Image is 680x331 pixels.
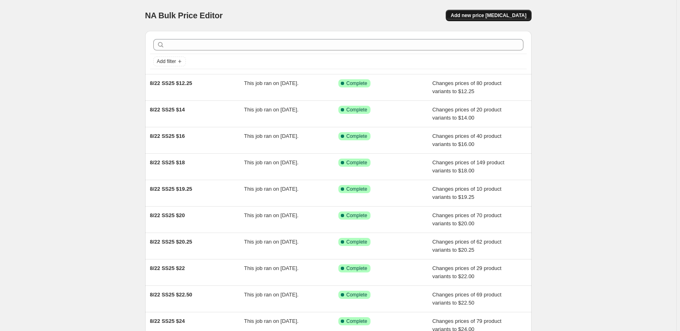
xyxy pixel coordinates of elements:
[347,133,367,139] span: Complete
[150,107,185,113] span: 8/22 SS25 $14
[150,133,185,139] span: 8/22 SS25 $16
[244,292,299,298] span: This job ran on [DATE].
[347,292,367,298] span: Complete
[150,239,192,245] span: 8/22 SS25 $20.25
[347,159,367,166] span: Complete
[432,239,501,253] span: Changes prices of 62 product variants to $20.25
[244,186,299,192] span: This job ran on [DATE].
[244,212,299,218] span: This job ran on [DATE].
[244,80,299,86] span: This job ran on [DATE].
[150,212,185,218] span: 8/22 SS25 $20
[244,239,299,245] span: This job ran on [DATE].
[244,265,299,271] span: This job ran on [DATE].
[347,107,367,113] span: Complete
[432,292,501,306] span: Changes prices of 69 product variants to $22.50
[432,212,501,226] span: Changes prices of 70 product variants to $20.00
[432,186,501,200] span: Changes prices of 10 product variants to $19.25
[347,186,367,192] span: Complete
[432,80,501,94] span: Changes prices of 80 product variants to $12.25
[347,80,367,87] span: Complete
[150,292,192,298] span: 8/22 SS25 $22.50
[446,10,531,21] button: Add new price [MEDICAL_DATA]
[347,212,367,219] span: Complete
[244,159,299,165] span: This job ran on [DATE].
[150,159,185,165] span: 8/22 SS25 $18
[347,318,367,324] span: Complete
[432,107,501,121] span: Changes prices of 20 product variants to $14.00
[153,57,186,66] button: Add filter
[347,239,367,245] span: Complete
[145,11,223,20] span: NA Bulk Price Editor
[150,265,185,271] span: 8/22 SS25 $22
[244,107,299,113] span: This job ran on [DATE].
[150,186,192,192] span: 8/22 SS25 $19.25
[244,318,299,324] span: This job ran on [DATE].
[347,265,367,272] span: Complete
[244,133,299,139] span: This job ran on [DATE].
[157,58,176,65] span: Add filter
[451,12,526,19] span: Add new price [MEDICAL_DATA]
[432,133,501,147] span: Changes prices of 40 product variants to $16.00
[150,318,185,324] span: 8/22 SS25 $24
[432,265,501,279] span: Changes prices of 29 product variants to $22.00
[432,159,504,174] span: Changes prices of 149 product variants to $18.00
[150,80,192,86] span: 8/22 SS25 $12.25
